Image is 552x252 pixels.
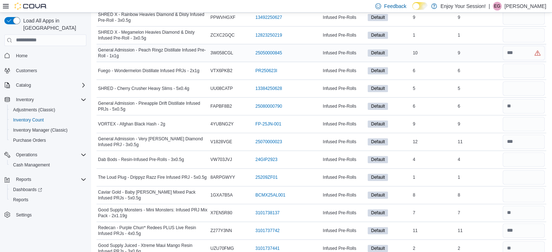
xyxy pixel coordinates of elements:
div: 6 [411,66,456,75]
div: 9 [456,13,501,22]
span: Infused Pre-Rolls [323,32,356,38]
span: General Admission - Very [PERSON_NAME] Diamond Infused PRJ - 3x0.5g [98,136,208,148]
span: PPWVHGXF [210,15,236,20]
button: Inventory [1,95,89,105]
a: Home [13,51,30,60]
span: Infused Pre-Rolls [323,210,356,216]
span: Default [371,50,385,56]
div: 6 [456,66,501,75]
span: Default [371,67,385,74]
span: Settings [13,210,86,219]
button: Customers [1,65,89,76]
span: SHRED X - Rainbow Heavies Diamond & Disty Infused Pre-Roll - 3x0.5g [98,12,208,23]
span: Inventory [13,95,86,104]
span: V1828VGE [210,139,232,145]
div: 1 [411,31,456,40]
a: 3101738137 [255,210,280,216]
span: Default [371,192,385,198]
button: Cash Management [7,160,89,170]
span: Default [368,67,388,74]
button: Reports [7,195,89,205]
p: [PERSON_NAME] [504,2,546,11]
a: Inventory Manager (Classic) [10,126,70,135]
span: VORTEX - Afghan Black Hash - 2g [98,121,165,127]
button: Inventory Count [7,115,89,125]
a: Purchase Orders [10,136,49,145]
div: 5 [411,84,456,93]
span: Infused Pre-Rolls [323,86,356,91]
span: Z277Y3NN [210,228,232,234]
span: Home [16,53,28,59]
div: 9 [411,13,456,22]
button: Catalog [1,80,89,90]
div: 9 [456,49,501,57]
span: Infused Pre-Rolls [323,245,356,251]
span: Purchase Orders [10,136,86,145]
div: 6 [456,102,501,111]
div: Emily Garskey [493,2,502,11]
div: 7 [456,208,501,217]
span: Redecan - Purple Churr* Redees PLUS Live Resin Infused PRJs - 4x0.5g [98,225,208,236]
span: Default [371,210,385,216]
span: Default [368,245,388,252]
div: 11 [456,137,501,146]
span: Infused Pre-Rolls [323,228,356,234]
span: Reports [13,175,86,184]
span: Default [368,209,388,216]
span: Catalog [16,82,31,88]
span: EG [494,2,500,11]
p: Enjoy Your Session! [441,2,486,11]
span: 1GXA7B5A [210,192,233,198]
a: 12823250219 [255,32,282,38]
span: Dashboards [13,187,42,193]
span: Infused Pre-Rolls [323,15,356,20]
a: Adjustments (Classic) [10,106,58,114]
button: Operations [13,150,40,159]
span: Default [371,174,385,181]
button: Settings [1,209,89,220]
span: Infused Pre-Rolls [323,121,356,127]
p: | [488,2,490,11]
span: UZU70FMG [210,245,234,251]
span: Good Supply Monsters - Mini Monsters: Infused PRJ Mix Pack - 2x1.19g [98,207,208,219]
a: 25070000023 [255,139,282,145]
span: Dashboards [10,185,86,194]
span: Default [371,156,385,163]
span: Infused Pre-Rolls [323,103,356,109]
button: Reports [13,175,34,184]
a: Customers [13,66,40,75]
button: Purchase Orders [7,135,89,145]
div: 10 [411,49,456,57]
span: Default [368,49,388,57]
span: The Loud Plug - Drippyz Razz Fire Infused PRJ - 5x0.5g [98,174,207,180]
span: Default [368,103,388,110]
span: Reports [16,177,31,182]
input: Dark Mode [412,2,428,10]
a: 13384250628 [255,86,282,91]
div: 1 [411,173,456,182]
span: Adjustments (Classic) [13,107,55,113]
span: Infused Pre-Rolls [323,174,356,180]
a: PR250623I [255,68,277,74]
span: Default [371,85,385,92]
div: 8 [411,191,456,199]
span: VTX6PKB2 [210,68,233,74]
span: Default [368,32,388,39]
span: Feedback [384,3,406,10]
span: Home [13,51,86,60]
span: Inventory Manager (Classic) [13,127,68,133]
span: Default [368,85,388,92]
span: Operations [13,150,86,159]
button: Home [1,50,89,61]
div: 11 [456,226,501,235]
span: Infused Pre-Rolls [323,157,356,162]
span: Default [368,191,388,199]
div: 4 [411,155,456,164]
span: Purchase Orders [13,137,46,143]
span: Infused Pre-Rolls [323,50,356,56]
span: Default [371,14,385,21]
div: 8 [456,191,501,199]
span: Dab Bods - Resin-Infused Pre-Rolls - 3x0.5g [98,157,184,162]
span: Load All Apps in [GEOGRAPHIC_DATA] [20,17,86,32]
